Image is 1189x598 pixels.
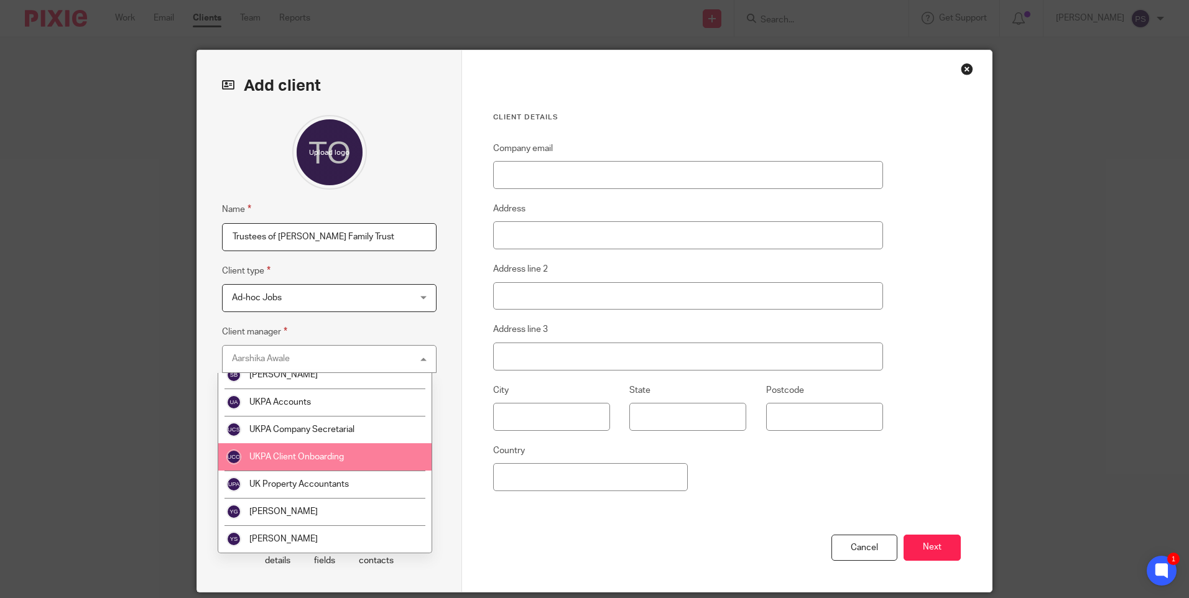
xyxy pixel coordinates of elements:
[222,75,437,96] h2: Add client
[493,203,525,215] label: Address
[493,263,548,275] label: Address line 2
[222,202,251,216] label: Name
[226,477,241,492] img: svg%3E
[309,542,340,568] p: Custom fields
[766,384,804,397] label: Postcode
[226,504,241,519] img: svg%3E
[629,384,650,397] label: State
[222,264,271,278] label: Client type
[831,535,897,561] div: Cancel
[904,535,961,561] button: Next
[249,480,349,489] span: UK Property Accountants
[961,63,973,75] div: Close this dialog window
[249,453,344,461] span: UKPA Client Onboarding
[265,542,290,568] p: Client details
[359,542,394,568] p: Client contacts
[249,535,318,543] span: [PERSON_NAME]
[493,142,553,155] label: Company email
[249,370,318,379] span: [PERSON_NAME]
[226,395,241,410] img: svg%3E
[1167,553,1180,565] div: 1
[226,449,241,464] img: svg%3E
[249,507,318,516] span: [PERSON_NAME]
[249,425,354,434] span: UKPA Company Secretarial
[226,367,241,382] img: svg%3E
[226,422,241,437] img: svg%3E
[226,531,241,546] img: svg%3E
[222,324,287,339] label: Client manager
[232,354,290,363] div: Aarshika Awale
[232,293,282,302] span: Ad-hoc Jobs
[249,398,311,407] span: UKPA Accounts
[493,384,509,397] label: City
[493,444,525,457] label: Country
[493,113,883,122] h3: Client details
[493,323,548,336] label: Address line 3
